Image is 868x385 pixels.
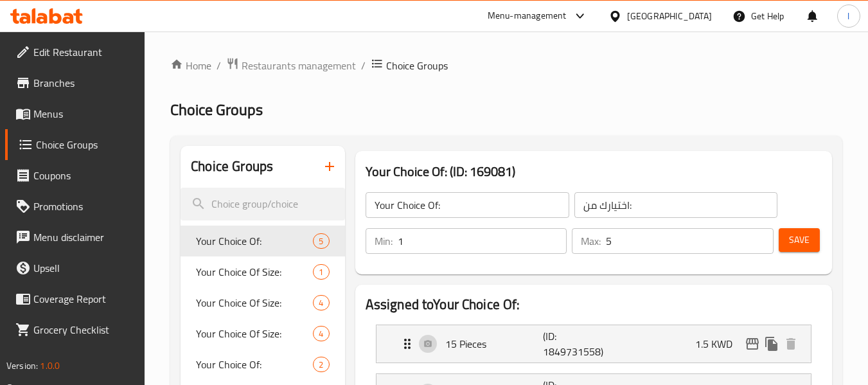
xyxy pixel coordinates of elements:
span: 5 [314,235,328,247]
span: Menus [33,106,135,121]
div: Choices [313,357,329,372]
span: 4 [314,328,328,340]
span: Restaurants management [242,58,356,73]
nav: breadcrumb [170,57,842,74]
a: Edit Restaurant [5,37,145,67]
h2: Choice Groups [191,157,273,176]
a: Coverage Report [5,283,145,314]
h3: Your Choice Of: (ID: 169081) [366,161,822,182]
li: / [361,58,366,73]
span: Grocery Checklist [33,322,135,337]
div: Your Choice Of Size:1 [181,256,344,287]
div: Choices [313,233,329,249]
span: Coverage Report [33,291,135,307]
span: Choice Groups [386,58,448,73]
input: search [181,188,344,220]
div: Choices [313,326,329,341]
a: Branches [5,67,145,98]
div: Expand [376,325,811,363]
a: Choice Groups [5,129,145,160]
div: [GEOGRAPHIC_DATA] [627,9,712,23]
p: 15 Pieces [445,336,544,352]
p: 1.5 KWD [695,336,743,352]
span: 4 [314,297,328,309]
span: Coupons [33,168,135,183]
div: Your Choice Of:2 [181,349,344,380]
p: (ID: 1849731558) [543,328,608,359]
span: 1 [314,266,328,278]
a: Coupons [5,160,145,191]
span: Upsell [33,260,135,276]
a: Menus [5,98,145,129]
button: delete [781,334,801,354]
div: Your Choice Of Size:4 [181,318,344,349]
button: edit [743,334,762,354]
h2: Assigned to Your Choice Of: [366,295,822,314]
span: Version: [6,357,38,374]
a: Promotions [5,191,145,222]
li: Expand [366,319,822,368]
div: Choices [313,295,329,310]
div: Your Choice Of:5 [181,226,344,256]
span: Save [789,232,810,248]
button: duplicate [762,334,781,354]
span: Branches [33,75,135,91]
span: Menu disclaimer [33,229,135,245]
span: Your Choice Of Size: [196,264,313,280]
span: Your Choice Of: [196,233,313,249]
a: Upsell [5,253,145,283]
span: Promotions [33,199,135,214]
span: Choice Groups [170,95,263,124]
span: Choice Groups [36,137,135,152]
a: Menu disclaimer [5,222,145,253]
span: Your Choice Of: [196,357,313,372]
li: / [217,58,221,73]
span: Edit Restaurant [33,44,135,60]
div: Your Choice Of Size:4 [181,287,344,318]
span: Your Choice Of Size: [196,326,313,341]
div: Choices [313,264,329,280]
div: Menu-management [488,8,567,24]
span: 1.0.0 [40,357,60,374]
a: Home [170,58,211,73]
span: l [847,9,849,23]
p: Min: [375,233,393,249]
a: Grocery Checklist [5,314,145,345]
button: Save [779,228,820,252]
p: Max: [581,233,601,249]
span: Your Choice Of Size: [196,295,313,310]
a: Restaurants management [226,57,356,74]
span: 2 [314,359,328,371]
